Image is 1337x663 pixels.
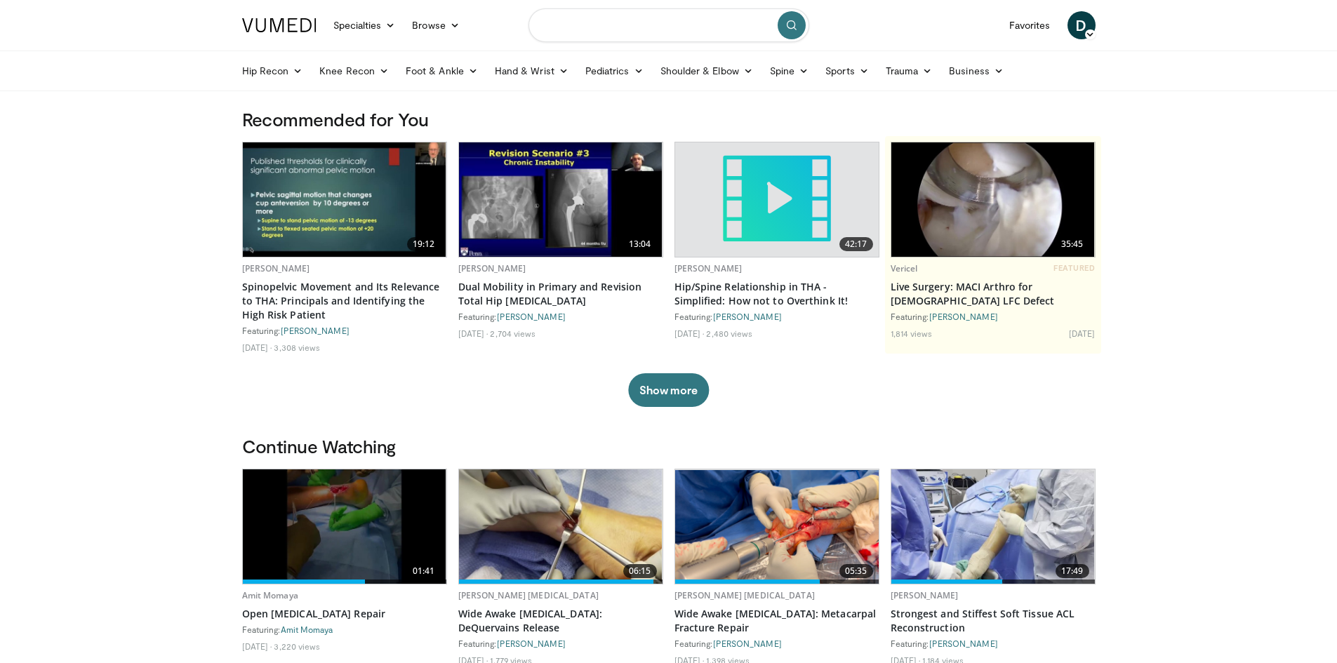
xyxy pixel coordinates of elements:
[243,469,446,584] img: 5d0a1fcc-da9d-4744-9ad9-f1b4191ab29b.620x360_q85_upscale.jpg
[242,325,447,336] div: Featuring:
[242,607,447,621] a: Open [MEDICAL_DATA] Repair
[486,57,577,85] a: Hand & Wrist
[397,57,486,85] a: Foot & Ankle
[891,262,918,274] a: Vericel
[528,8,809,42] input: Search topics, interventions
[242,435,1096,457] h3: Continue Watching
[674,311,879,322] div: Featuring:
[1056,237,1089,251] span: 35:45
[407,237,441,251] span: 19:12
[675,470,879,584] img: 877f96b5-2caf-471c-8a6f-1719ff4dcb33.png.620x360_q85_upscale.png
[458,328,488,339] li: [DATE]
[628,373,709,407] button: Show more
[839,564,873,578] span: 05:35
[817,57,877,85] a: Sports
[623,237,657,251] span: 13:04
[311,57,397,85] a: Knee Recon
[652,57,761,85] a: Shoulder & Elbow
[458,262,526,274] a: [PERSON_NAME]
[242,18,317,32] img: VuMedi Logo
[459,142,663,257] img: 6fecbb8a-7ce9-4af9-b7a7-ff2c90fa6be8.620x360_q85_upscale.jpg
[242,641,272,652] li: [DATE]
[713,638,782,648] a: [PERSON_NAME]
[1053,263,1095,273] span: FEATURED
[458,607,663,635] a: Wide Awake [MEDICAL_DATA]: DeQuervains Release
[1001,11,1059,39] a: Favorites
[243,142,446,257] a: 19:12
[891,607,1096,635] a: Strongest and Stiffest Soft Tissue ACL Reconstruction
[891,142,1095,257] img: eb023345-1e2d-4374-a840-ddbc99f8c97c.620x360_q85_upscale.jpg
[242,342,272,353] li: [DATE]
[674,262,743,274] a: [PERSON_NAME]
[459,142,663,257] a: 13:04
[497,312,566,321] a: [PERSON_NAME]
[243,142,446,257] img: 4c68666d-d65a-4074-be6e-71fb9208fc42.620x360_q85_upscale.jpg
[674,328,705,339] li: [DATE]
[458,280,663,308] a: Dual Mobility in Primary and Revision Total Hip [MEDICAL_DATA]
[891,469,1095,584] a: 17:49
[675,142,879,257] a: 42:17
[497,638,566,648] a: [PERSON_NAME]
[674,607,879,635] a: Wide Awake [MEDICAL_DATA]: Metacarpal Fracture Repair
[242,624,447,635] div: Featuring:
[242,280,447,322] a: Spinopelvic Movement and Its Relevance to THA: Principals and Identifying the High Risk Patient
[713,312,782,321] a: [PERSON_NAME]
[325,11,404,39] a: Specialties
[459,469,663,584] img: 9b677bf9-b3b2-497b-b582-0cf95df7e577.620x360_q85_upscale.jpg
[242,589,298,601] a: Amit Momaya
[458,589,599,601] a: [PERSON_NAME] [MEDICAL_DATA]
[891,311,1096,322] div: Featuring:
[274,342,320,353] li: 3,308 views
[891,589,959,601] a: [PERSON_NAME]
[407,564,441,578] span: 01:41
[706,328,752,339] li: 2,480 views
[274,641,320,652] li: 3,220 views
[281,326,350,335] a: [PERSON_NAME]
[1069,328,1096,339] li: [DATE]
[675,469,879,584] a: 05:35
[929,312,998,321] a: [PERSON_NAME]
[242,108,1096,130] h3: Recommended for You
[281,624,333,634] a: Amit Momaya
[234,57,312,85] a: Hip Recon
[1056,564,1089,578] span: 17:49
[940,57,1012,85] a: Business
[674,638,879,649] div: Featuring:
[490,328,536,339] li: 2,704 views
[891,280,1096,308] a: Live Surgery: MACI Arthro for [DEMOGRAPHIC_DATA] LFC Defect
[458,311,663,322] div: Featuring:
[839,237,873,251] span: 42:17
[459,469,663,584] a: 06:15
[623,564,657,578] span: 06:15
[674,589,815,601] a: [PERSON_NAME] [MEDICAL_DATA]
[242,262,310,274] a: [PERSON_NAME]
[891,469,1095,584] img: 6c64878e-15ae-4491-883a-8f140a5aa01c.620x360_q85_upscale.jpg
[761,57,817,85] a: Spine
[929,638,998,648] a: [PERSON_NAME]
[891,328,933,339] li: 1,814 views
[891,142,1095,257] a: 35:45
[674,280,879,308] a: Hip/Spine Relationship in THA - Simplified: How not to Overthink It!
[243,469,446,584] a: 01:41
[577,57,652,85] a: Pediatrics
[1067,11,1096,39] a: D
[719,142,834,257] img: video.svg
[877,57,941,85] a: Trauma
[404,11,468,39] a: Browse
[458,638,663,649] div: Featuring:
[891,638,1096,649] div: Featuring:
